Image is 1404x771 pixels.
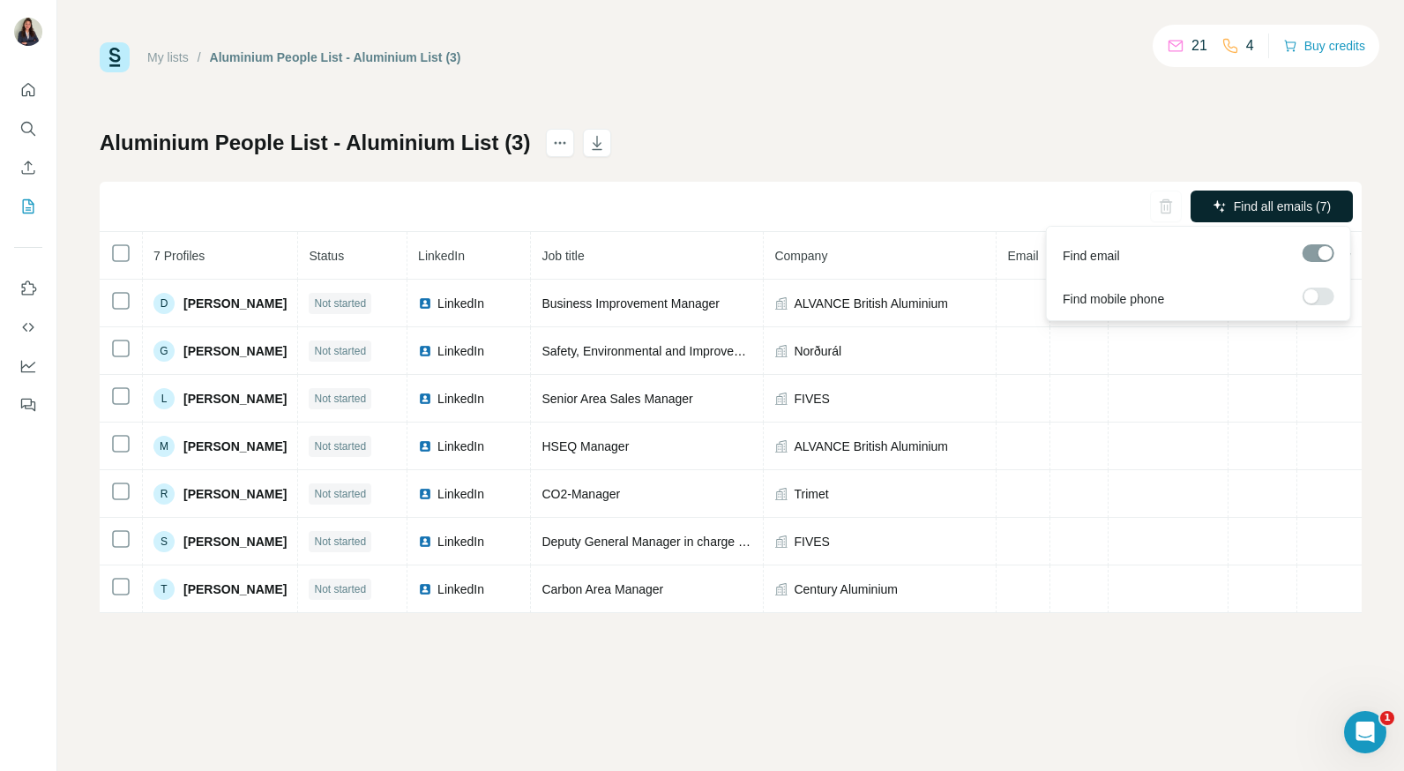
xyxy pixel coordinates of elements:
img: LinkedIn logo [418,535,432,549]
span: LinkedIn [437,342,484,360]
span: [PERSON_NAME] [183,533,287,550]
img: Surfe Logo [100,42,130,72]
span: LinkedIn [437,438,484,455]
span: Senior Area Sales Manager [541,392,692,406]
span: Company [774,249,827,263]
a: My lists [147,50,189,64]
button: Search [14,113,42,145]
p: 4 [1246,35,1254,56]
span: Find all emails (7) [1234,198,1331,215]
div: S [153,531,175,552]
span: Not started [314,486,366,502]
span: FIVES [794,533,829,550]
span: Not started [314,534,366,550]
span: Safety, Environmental and Improvements Manager [541,344,819,358]
img: LinkedIn logo [418,582,432,596]
span: FIVES [794,390,829,408]
span: LinkedIn [437,485,484,503]
iframe: Intercom live chat [1344,711,1386,753]
span: ALVANCE British Aluminium [794,295,948,312]
span: [PERSON_NAME] [183,342,287,360]
span: LinkedIn [418,249,465,263]
span: Century Aluminium [794,580,898,598]
span: Not started [314,343,366,359]
span: 1 [1380,711,1394,725]
h1: Aluminium People List - Aluminium List (3) [100,129,530,157]
div: Aluminium People List - Aluminium List (3) [210,49,461,66]
span: [PERSON_NAME] [183,485,287,503]
button: Enrich CSV [14,152,42,183]
span: Email [1007,249,1038,263]
span: Not started [314,391,366,407]
button: actions [546,129,574,157]
button: Quick start [14,74,42,106]
span: LinkedIn [437,390,484,408]
span: Business Improvement Manager [541,296,720,311]
div: G [153,341,175,362]
span: Find mobile phone [1063,290,1164,308]
button: Find all emails (7) [1191,191,1353,222]
img: LinkedIn logo [418,344,432,358]
img: LinkedIn logo [418,296,432,311]
img: LinkedIn logo [418,392,432,406]
span: Find email [1063,247,1120,265]
li: / [198,49,201,66]
span: LinkedIn [437,580,484,598]
div: L [153,388,175,409]
span: Not started [314,581,366,597]
span: [PERSON_NAME] [183,580,287,598]
span: Not started [314,296,366,311]
div: M [153,436,175,457]
span: Trimet [794,485,828,503]
span: Not started [314,438,366,454]
div: T [153,579,175,600]
img: Avatar [14,18,42,46]
span: 7 Profiles [153,249,205,263]
button: Use Surfe API [14,311,42,343]
span: ALVANCE British Aluminium [794,438,948,455]
span: Norðurál [794,342,841,360]
button: Use Surfe on LinkedIn [14,273,42,304]
div: R [153,483,175,505]
span: Status [309,249,344,263]
button: My lists [14,191,42,222]
span: LinkedIn [437,533,484,550]
span: [PERSON_NAME] [183,438,287,455]
span: CO2-Manager [541,487,620,501]
img: LinkedIn logo [418,487,432,501]
span: [PERSON_NAME] [183,390,287,408]
span: Carbon Area Manager [541,582,663,596]
button: Feedback [14,389,42,421]
p: 21 [1191,35,1207,56]
span: Deputy General Manager in charge of Aluminum Division & Maintenance activities [541,535,989,549]
span: HSEQ Manager [541,439,629,453]
button: Dashboard [14,350,42,382]
span: [PERSON_NAME] [183,295,287,312]
div: D [153,293,175,314]
button: Buy credits [1283,34,1365,58]
span: Job title [541,249,584,263]
span: LinkedIn [437,295,484,312]
img: LinkedIn logo [418,439,432,453]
